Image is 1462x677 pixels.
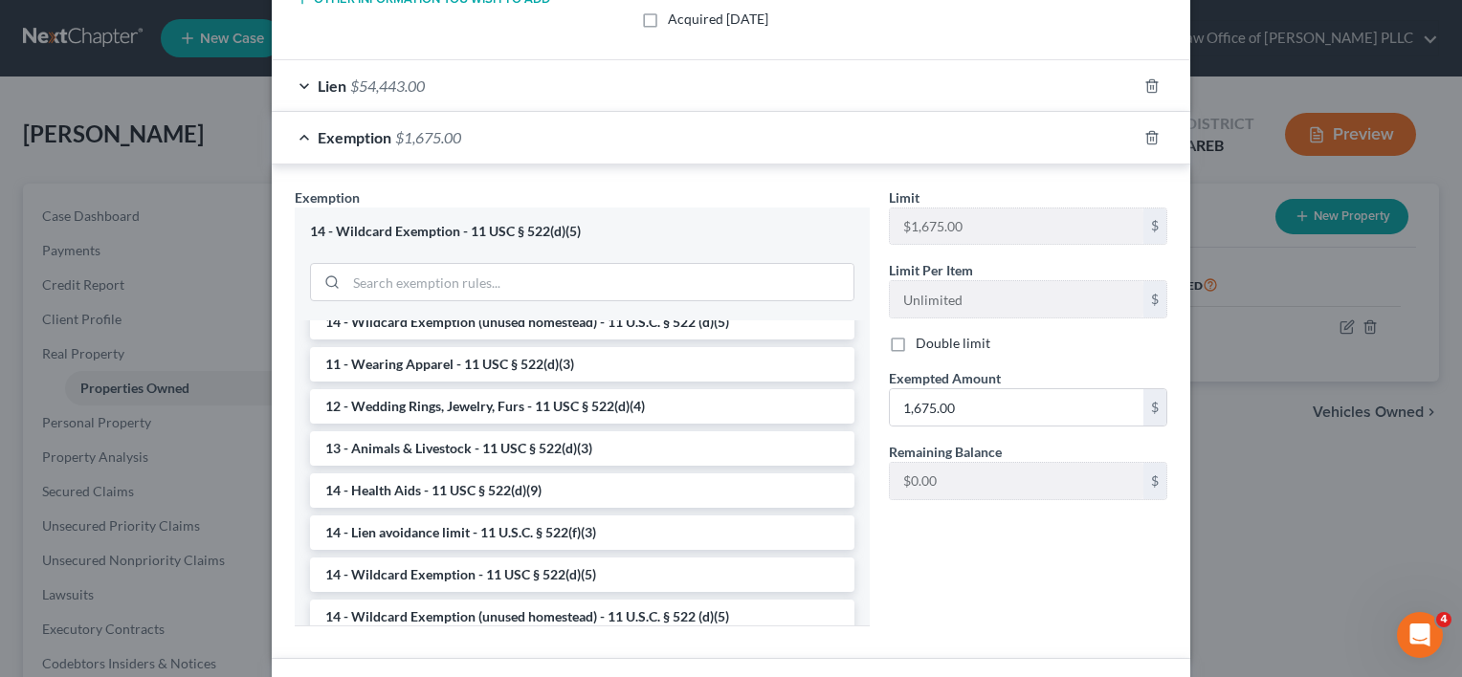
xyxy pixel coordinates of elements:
span: Lien [318,76,346,95]
li: 11 - Wearing Apparel - 11 USC § 522(d)(3) [310,347,854,382]
li: 14 - Wildcard Exemption (unused homestead) - 11 U.S.C. § 522 (d)(5) [310,600,854,634]
li: 14 - Wildcard Exemption (unused homestead) - 11 U.S.C. § 522 (d)(5) [310,305,854,339]
li: 13 - Animals & Livestock - 11 USC § 522(d)(3) [310,431,854,466]
input: Search exemption rules... [346,264,853,300]
input: -- [890,208,1143,245]
span: Exempted Amount [889,370,1001,386]
label: Acquired [DATE] [668,10,768,29]
span: Exemption [295,189,360,206]
label: Limit Per Item [889,260,973,280]
li: 14 - Lien avoidance limit - 11 U.S.C. § 522(f)(3) [310,515,854,550]
label: Double limit [916,334,990,353]
input: 0.00 [890,389,1143,426]
span: $1,675.00 [395,128,461,146]
li: 14 - Wildcard Exemption - 11 USC § 522(d)(5) [310,557,854,592]
span: Exemption [318,128,391,146]
div: $ [1143,208,1166,245]
span: Limit [889,189,919,206]
div: 14 - Wildcard Exemption - 11 USC § 522(d)(5) [310,223,854,241]
input: -- [890,281,1143,317]
div: $ [1143,281,1166,317]
iframe: Intercom live chat [1397,612,1443,658]
li: 12 - Wedding Rings, Jewelry, Furs - 11 USC § 522(d)(4) [310,389,854,424]
span: 4 [1436,612,1451,627]
label: Remaining Balance [889,442,1002,462]
div: $ [1143,389,1166,426]
div: $ [1143,463,1166,499]
span: $54,443.00 [350,76,425,95]
input: -- [890,463,1143,499]
li: 14 - Health Aids - 11 USC § 522(d)(9) [310,473,854,508]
